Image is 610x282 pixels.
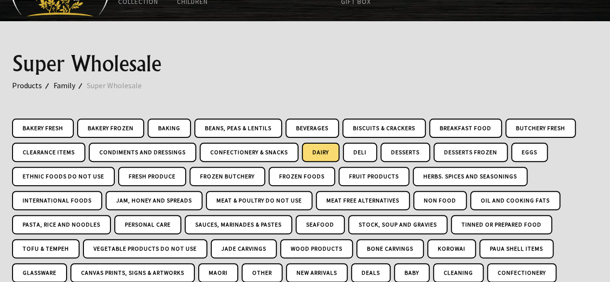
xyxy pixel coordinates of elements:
[12,191,102,210] a: International Foods
[356,239,424,258] a: Bone Carvings
[413,167,528,186] a: Herbs. Spices and Seasonings
[339,167,409,186] a: Fruit Products
[343,143,377,162] a: Deli
[429,119,502,138] a: Breakfast Food
[479,239,554,258] a: Paua Shell Items
[118,167,186,186] a: Fresh Produce
[54,79,87,92] a: Family
[12,52,598,75] h1: Super Wholesale
[12,215,111,234] a: Pasta, Rice and Noodles
[89,143,196,162] a: Condiments and Dressings
[190,167,265,186] a: Frozen Butchery
[285,119,339,138] a: Beverages
[106,191,203,210] a: Jam, Honey and Spreads
[434,143,508,162] a: Desserts Frozen
[77,119,144,138] a: Bakery Frozen
[83,239,207,258] a: Vegetable Products DO NOT USE
[505,119,576,138] a: Butchery Fresh
[296,215,345,234] a: Seafood
[380,143,430,162] a: Desserts
[316,191,410,210] a: Meat Free Alternatives
[87,79,153,92] a: Super Wholesale
[194,119,282,138] a: Beans, Peas & Lentils
[114,215,181,234] a: Personal Care
[269,167,335,186] a: Frozen Foods
[413,191,467,210] a: Non Food
[206,191,312,210] a: Meat & Poultry DO NOT USE
[451,215,552,234] a: Tinned or Prepared Food
[280,239,353,258] a: Wood Products
[12,143,85,162] a: Clearance Items
[12,167,115,186] a: Ethnic Foods DO NOT USE
[342,119,426,138] a: Biscuits & Crackers
[12,239,80,258] a: Tofu & Tempeh
[148,119,191,138] a: Baking
[211,239,277,258] a: Jade Carvings
[427,239,476,258] a: Korowai
[470,191,560,210] a: Oil and Cooking Fats
[348,215,447,234] a: Stock, Soup and Gravies
[12,79,54,92] a: Products
[185,215,292,234] a: Sauces, Marinades & Pastes
[511,143,548,162] a: Eggs
[200,143,298,162] a: Confectionery & Snacks
[12,119,74,138] a: Bakery Fresh
[302,143,339,162] a: Dairy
